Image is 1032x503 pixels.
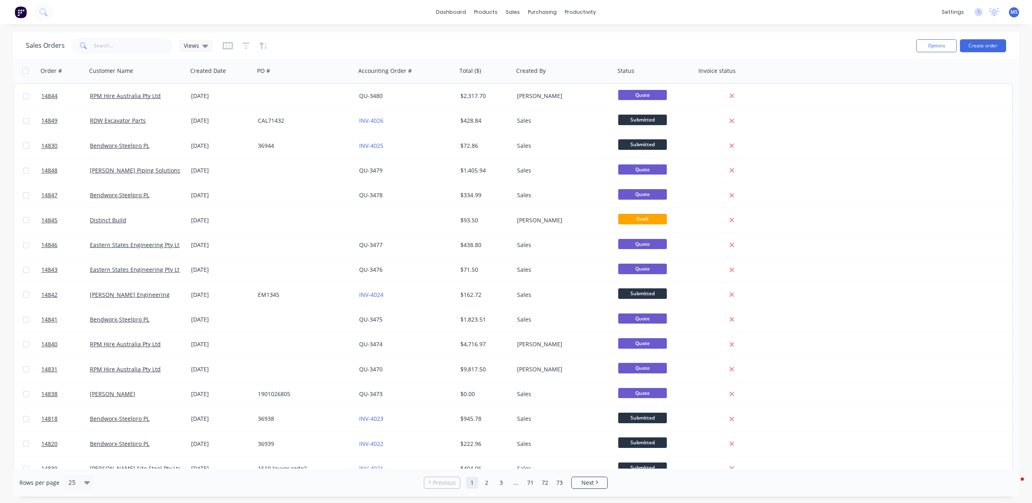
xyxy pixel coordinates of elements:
div: Sales [517,166,607,175]
div: productivity [561,6,600,18]
span: 14818 [41,415,57,423]
span: 14844 [41,92,57,100]
a: RDW Excavator Parts [90,117,146,124]
div: PO # [257,67,270,75]
a: INV-4024 [359,291,383,298]
img: Factory [15,6,27,18]
a: 14839 [41,456,90,481]
a: [PERSON_NAME] [90,390,135,398]
div: [DATE] [191,166,251,175]
a: Bendworx-Steelpro PL [90,191,149,199]
div: Accounting Order # [358,67,412,75]
span: Submitted [618,413,667,423]
div: $945.78 [460,415,508,423]
a: Bendworx-Steelpro PL [90,440,149,448]
a: Next page [572,479,607,487]
a: 14845 [41,208,90,232]
div: Sales [517,440,607,448]
div: products [470,6,502,18]
div: Sales [517,315,607,324]
span: Quote [618,189,667,199]
a: [PERSON_NAME] Piping Solutions [90,166,181,174]
a: Distinct Build [90,216,126,224]
div: Status [617,67,634,75]
a: 14840 [41,332,90,356]
div: Sales [517,291,607,299]
div: Created By [516,67,546,75]
div: $404.06 [460,465,508,473]
a: RPM Hire Australia Pty Ltd [90,365,161,373]
span: 14848 [41,166,57,175]
div: $428.84 [460,117,508,125]
a: Page 73 [553,477,566,489]
div: CAL71432 [258,117,348,125]
a: Previous page [424,479,460,487]
span: 14839 [41,465,57,473]
a: dashboard [432,6,470,18]
span: 14830 [41,142,57,150]
div: $72.86 [460,142,508,150]
div: $4,716.97 [460,340,508,348]
span: 14831 [41,365,57,373]
div: $1,823.51 [460,315,508,324]
div: Sales [517,465,607,473]
span: Quote [618,363,667,373]
a: Bendworx-Steelpro PL [90,315,149,323]
a: QU-3470 [359,365,383,373]
div: Total ($) [460,67,481,75]
div: Sales [517,142,607,150]
div: $0.00 [460,390,508,398]
div: [DATE] [191,117,251,125]
div: sales [502,6,524,18]
span: 14847 [41,191,57,199]
div: [DATE] [191,365,251,373]
a: INV-4026 [359,117,383,124]
a: [PERSON_NAME] Site Steel Pty Ltd [90,465,182,472]
span: Quote [618,313,667,324]
a: Page 2 [481,477,493,489]
a: QU-3478 [359,191,383,199]
div: [DATE] [191,241,251,249]
span: 14843 [41,266,57,274]
span: 14849 [41,117,57,125]
span: 14846 [41,241,57,249]
a: QU-3475 [359,315,383,323]
span: Quote [618,239,667,249]
span: 14840 [41,340,57,348]
span: Submitted [618,115,667,125]
div: Sales [517,241,607,249]
a: 14844 [41,84,90,108]
div: $93.50 [460,216,508,224]
div: $438.80 [460,241,508,249]
div: Sales [517,390,607,398]
span: Quote [618,164,667,175]
span: Draft [618,214,667,224]
div: $1,405.94 [460,166,508,175]
a: 14841 [41,307,90,332]
iframe: Intercom live chat [1004,475,1024,495]
a: INV-4022 [359,440,383,448]
a: RPM Hire Australia Pty Ltd [90,92,161,100]
span: Quote [618,338,667,348]
div: Sales [517,266,607,274]
span: 14820 [41,440,57,448]
button: Create order [960,39,1006,52]
div: $222.96 [460,440,508,448]
a: INV-4025 [359,142,383,149]
a: Bendworx-Steelpro PL [90,142,149,149]
div: [DATE] [191,191,251,199]
a: INV-4023 [359,415,383,422]
div: [DATE] [191,440,251,448]
a: Page 71 [524,477,536,489]
a: Page 3 [495,477,507,489]
a: Eastern States Engineering Pty Ltd [90,266,183,273]
div: [PERSON_NAME] [517,340,607,348]
a: QU-3476 [359,266,383,273]
a: Eastern States Engineering Pty Ltd [90,241,183,249]
div: $2,317.70 [460,92,508,100]
div: [DATE] [191,92,251,100]
span: 14842 [41,291,57,299]
span: Submitted [618,463,667,473]
span: Previous [433,479,456,487]
a: RPM Hire Australia Pty Ltd [90,340,161,348]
